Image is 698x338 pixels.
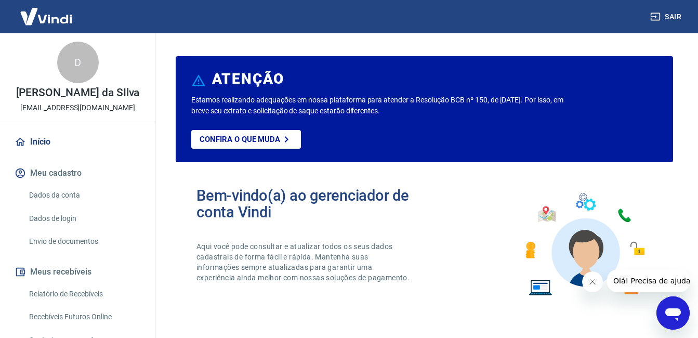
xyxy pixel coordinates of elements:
a: Confira o que muda [191,130,301,149]
a: Recebíveis Futuros Online [25,306,143,328]
p: Aqui você pode consultar e atualizar todos os seus dados cadastrais de forma fácil e rápida. Mant... [196,241,412,283]
img: Imagem de um avatar masculino com diversos icones exemplificando as funcionalidades do gerenciado... [516,187,652,302]
iframe: Mensagem da empresa [607,269,690,292]
a: Dados da conta [25,185,143,206]
a: Início [12,131,143,153]
a: Relatório de Recebíveis [25,283,143,305]
p: [PERSON_NAME] da SIlva [16,87,140,98]
iframe: Botão para abrir a janela de mensagens [656,296,690,330]
span: Olá! Precisa de ajuda? [6,7,87,16]
img: Vindi [12,1,80,32]
p: Estamos realizando adequações em nossa plataforma para atender a Resolução BCB nº 150, de [DATE].... [191,95,564,116]
h2: Bem-vindo(a) ao gerenciador de conta Vindi [196,187,425,220]
a: Envio de documentos [25,231,143,252]
a: Dados de login [25,208,143,229]
h6: ATENÇÃO [212,74,284,84]
p: Confira o que muda [200,135,280,144]
button: Meus recebíveis [12,261,143,283]
button: Meu cadastro [12,162,143,185]
p: [EMAIL_ADDRESS][DOMAIN_NAME] [20,102,135,113]
iframe: Fechar mensagem [582,271,603,292]
button: Sair [648,7,686,27]
div: D [57,42,99,83]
